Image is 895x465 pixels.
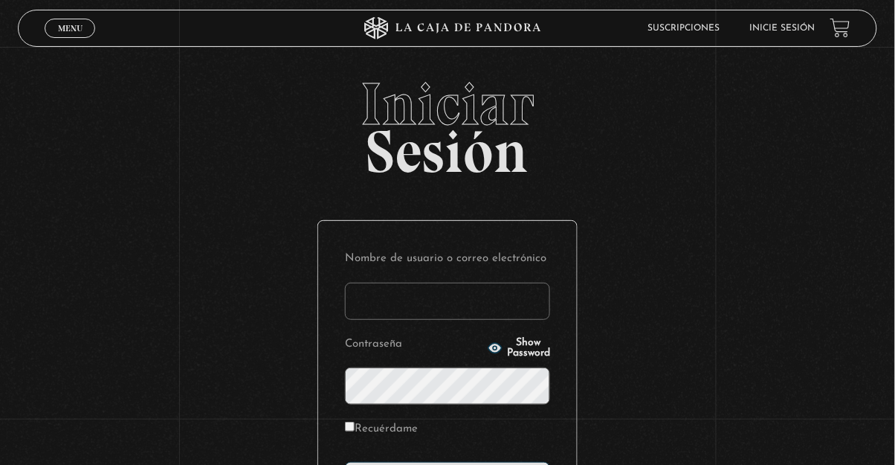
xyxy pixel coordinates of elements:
[750,24,815,33] a: Inicie sesión
[830,18,850,38] a: View your shopping cart
[345,422,355,432] input: Recuérdame
[58,24,83,33] span: Menu
[345,333,483,356] label: Contraseña
[345,418,418,441] label: Recuérdame
[53,36,88,46] span: Cerrar
[648,24,720,33] a: Suscripciones
[488,338,550,359] button: Show Password
[507,338,550,359] span: Show Password
[345,248,550,271] label: Nombre de usuario o correo electrónico
[18,74,877,134] span: Iniciar
[18,74,877,170] h2: Sesión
